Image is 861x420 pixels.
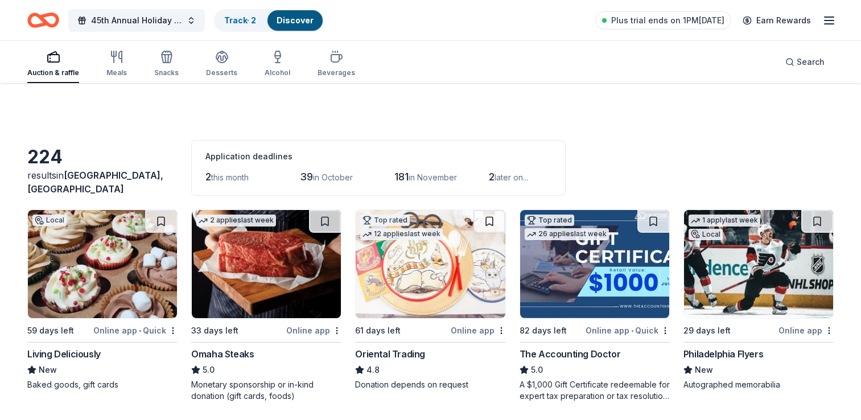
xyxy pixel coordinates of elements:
[27,46,79,83] button: Auction & raffle
[695,363,713,377] span: New
[27,170,163,195] span: in
[394,171,409,183] span: 181
[684,210,833,318] img: Image for Philadelphia Flyers
[736,10,818,31] a: Earn Rewards
[32,215,67,226] div: Local
[360,228,443,240] div: 12 applies last week
[525,215,574,226] div: Top rated
[683,324,731,337] div: 29 days left
[205,150,551,163] div: Application deadlines
[206,46,237,83] button: Desserts
[595,11,731,30] a: Plus trial ends on 1PM[DATE]
[797,55,825,69] span: Search
[191,324,238,337] div: 33 days left
[520,347,621,361] div: The Accounting Doctor
[39,363,57,377] span: New
[154,68,179,77] div: Snacks
[106,46,127,83] button: Meals
[214,9,324,32] button: Track· 2Discover
[318,68,355,77] div: Beverages
[366,363,380,377] span: 4.8
[631,326,633,335] span: •
[520,210,669,318] img: Image for The Accounting Doctor
[68,9,205,32] button: 45th Annual Holiday Craft Show
[451,323,506,337] div: Online app
[203,363,215,377] span: 5.0
[27,324,74,337] div: 59 days left
[27,7,59,34] a: Home
[139,326,141,335] span: •
[683,379,834,390] div: Autographed memorabilia
[355,379,505,390] div: Donation depends on request
[91,14,182,27] span: 45th Annual Holiday Craft Show
[191,209,341,402] a: Image for Omaha Steaks 2 applieslast week33 days leftOnline appOmaha Steaks5.0Monetary sponsorshi...
[611,14,724,27] span: Plus trial ends on 1PM[DATE]
[206,68,237,77] div: Desserts
[360,215,410,226] div: Top rated
[531,363,543,377] span: 5.0
[525,228,609,240] div: 26 applies last week
[313,172,353,182] span: in October
[27,146,178,168] div: 224
[27,68,79,77] div: Auction & raffle
[489,171,495,183] span: 2
[93,323,178,337] div: Online app Quick
[300,171,313,183] span: 39
[265,46,290,83] button: Alcohol
[776,51,834,73] button: Search
[27,347,101,361] div: Living Deliciously
[356,210,505,318] img: Image for Oriental Trading
[28,210,177,318] img: Image for Living Deliciously
[27,379,178,390] div: Baked goods, gift cards
[586,323,670,337] div: Online app Quick
[689,215,760,227] div: 1 apply last week
[495,172,528,182] span: later on...
[27,170,163,195] span: [GEOGRAPHIC_DATA], [GEOGRAPHIC_DATA]
[191,379,341,402] div: Monetary sponsorship or in-kind donation (gift cards, foods)
[211,172,249,182] span: this month
[778,323,834,337] div: Online app
[355,324,401,337] div: 61 days left
[520,209,670,402] a: Image for The Accounting DoctorTop rated26 applieslast week82 days leftOnline app•QuickThe Accoun...
[154,46,179,83] button: Snacks
[265,68,290,77] div: Alcohol
[205,171,211,183] span: 2
[355,347,425,361] div: Oriental Trading
[318,46,355,83] button: Beverages
[192,210,341,318] img: Image for Omaha Steaks
[683,209,834,390] a: Image for Philadelphia Flyers1 applylast weekLocal29 days leftOnline appPhiladelphia FlyersNewAut...
[224,15,256,25] a: Track· 2
[106,68,127,77] div: Meals
[409,172,457,182] span: in November
[520,324,567,337] div: 82 days left
[27,168,178,196] div: results
[286,323,341,337] div: Online app
[27,209,178,390] a: Image for Living DeliciouslyLocal59 days leftOnline app•QuickLiving DeliciouslyNewBaked goods, gi...
[191,347,254,361] div: Omaha Steaks
[277,15,314,25] a: Discover
[355,209,505,390] a: Image for Oriental TradingTop rated12 applieslast week61 days leftOnline appOriental Trading4.8Do...
[196,215,276,227] div: 2 applies last week
[683,347,763,361] div: Philadelphia Flyers
[520,379,670,402] div: A $1,000 Gift Certificate redeemable for expert tax preparation or tax resolution services—recipi...
[689,229,723,240] div: Local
